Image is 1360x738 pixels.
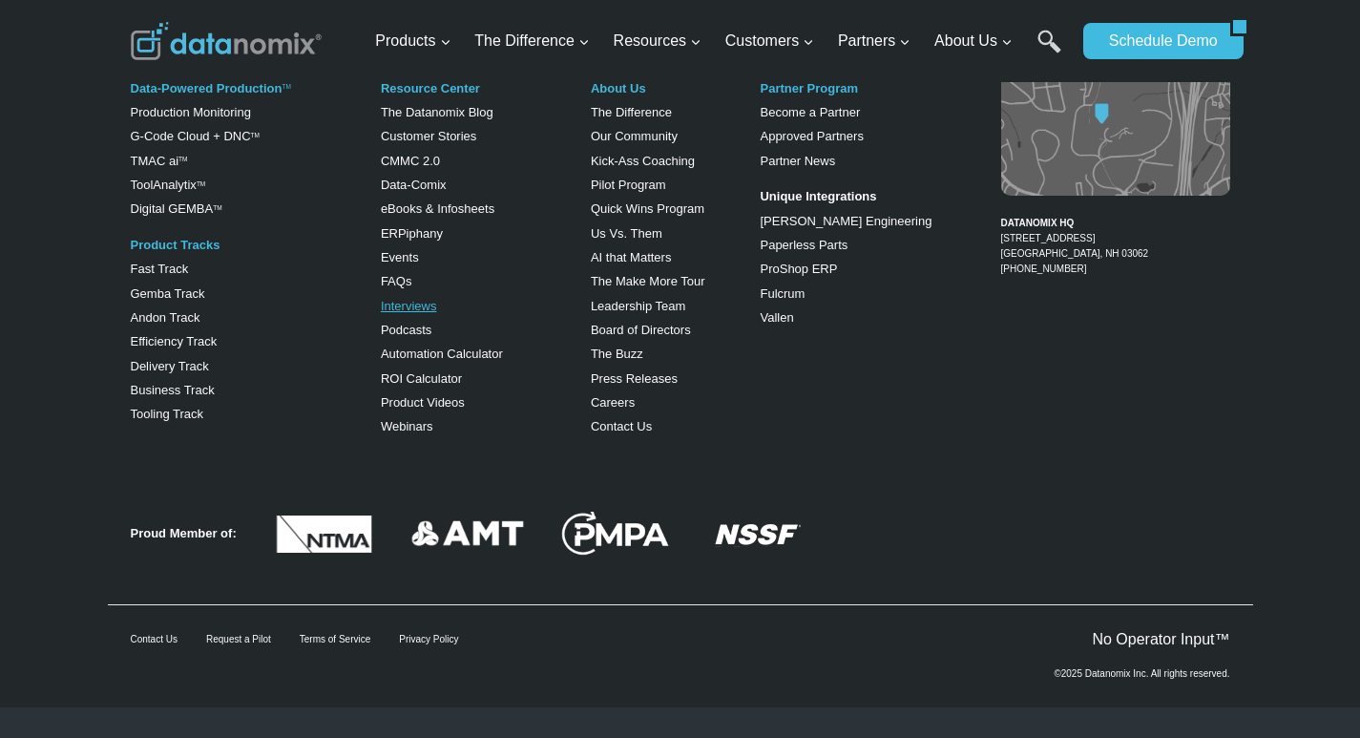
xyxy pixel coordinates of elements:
a: The Datanomix Blog [381,105,493,119]
a: Business Track [131,383,215,397]
a: Resource Center [381,81,480,95]
a: Paperless Parts [760,238,847,252]
a: Product Tracks [131,238,220,252]
a: Careers [591,395,635,410]
iframe: Popup CTA [10,400,316,728]
figcaption: [PHONE_NUMBER] [1001,200,1230,277]
a: The Buzz [591,347,643,361]
a: Partner Program [760,81,858,95]
a: Webinars [381,419,433,433]
a: CMMC 2.0 [381,154,440,168]
strong: DATANOMIX HQ [1001,218,1075,228]
span: Partners [838,29,910,53]
span: The Difference [474,29,590,53]
a: [STREET_ADDRESS][GEOGRAPHIC_DATA], NH 03062 [1001,233,1149,259]
a: Podcasts [381,323,431,337]
a: G-Code Cloud + DNCTM [131,129,260,143]
a: Digital GEMBATM [131,201,222,216]
a: Delivery Track [131,359,209,373]
a: Production Monitoring [131,105,251,119]
a: Leadership Team [591,299,686,313]
a: The Make More Tour [591,274,705,288]
a: Andon Track [131,310,200,325]
a: Partner News [760,154,835,168]
a: TM [282,83,290,90]
a: No Operator Input™ [1092,631,1229,647]
span: About Us [934,29,1013,53]
a: Board of Directors [591,323,691,337]
a: Efficiency Track [131,334,218,348]
a: Our Community [591,129,678,143]
a: Fulcrum [760,286,805,301]
span: Customers [725,29,814,53]
img: Datanomix [131,22,322,60]
a: Us Vs. Them [591,226,662,241]
sup: TM [213,204,221,211]
a: TM [197,180,205,187]
a: Product Videos [381,395,465,410]
sup: TM [178,156,187,162]
a: Approved Partners [760,129,863,143]
a: About Us [591,81,646,95]
a: TMAC aiTM [131,154,188,168]
a: ToolAnalytix [131,178,197,192]
a: Vallen [760,310,793,325]
a: [PERSON_NAME] Engineering [760,214,931,228]
a: eBooks & Infosheets [381,201,494,216]
a: Automation Calculator [381,347,503,361]
a: Privacy Policy [399,634,458,644]
a: Contact Us [591,419,652,433]
a: Events [381,250,419,264]
a: Terms of Service [300,634,370,644]
a: Press Releases [591,371,678,386]
span: Resources [614,29,701,53]
nav: Primary Navigation [367,11,1074,73]
a: Data-Comix [381,178,447,192]
a: Gemba Track [131,286,205,301]
a: Interviews [381,299,437,313]
a: Data-Powered Production [131,81,282,95]
a: Schedule Demo [1083,23,1230,59]
span: Products [375,29,450,53]
a: Become a Partner [760,105,860,119]
a: ROI Calculator [381,371,462,386]
a: Quick Wins Program [591,201,704,216]
a: ERPiphany [381,226,443,241]
a: AI that Matters [591,250,672,264]
a: The Difference [591,105,672,119]
p: ©2025 Datanomix Inc. All rights reserved. [1054,669,1229,679]
a: Customer Stories [381,129,476,143]
a: Fast Track [131,262,189,276]
a: Pilot Program [591,178,666,192]
a: Kick-Ass Coaching [591,154,695,168]
a: Search [1037,30,1061,73]
a: FAQs [381,274,412,288]
sup: TM [251,132,260,138]
img: Datanomix map image [1001,51,1230,195]
a: ProShop ERP [760,262,837,276]
strong: Unique Integrations [760,189,876,203]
